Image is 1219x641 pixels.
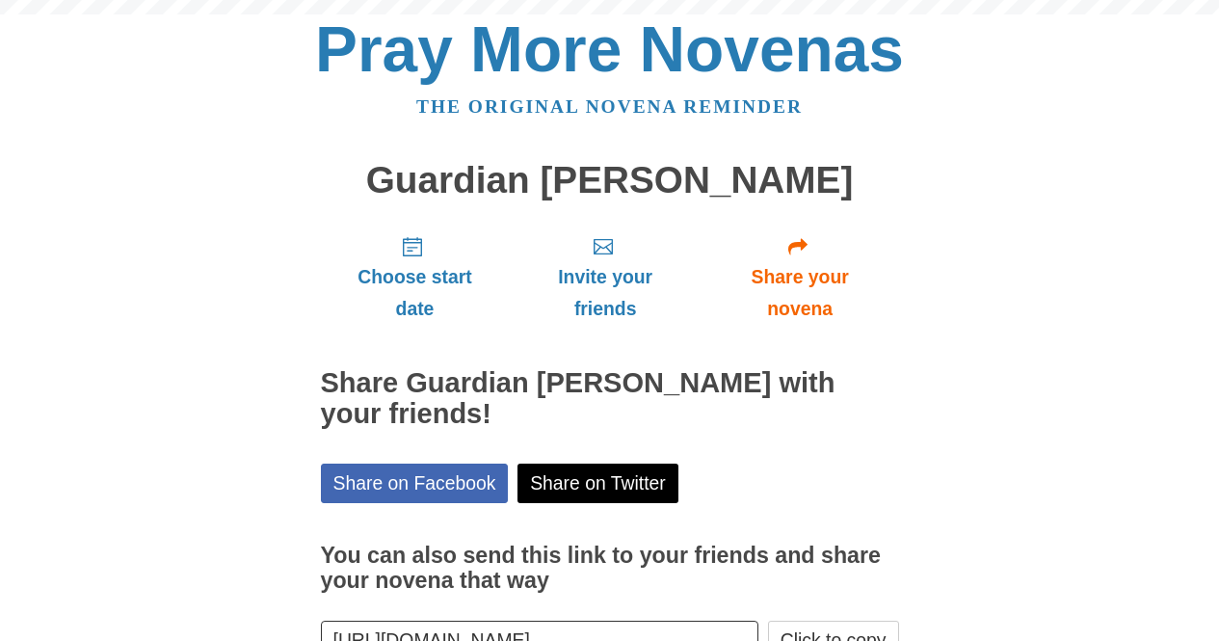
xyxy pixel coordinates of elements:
[416,96,803,117] a: The original novena reminder
[509,220,701,334] a: Invite your friends
[721,261,880,325] span: Share your novena
[321,464,509,503] a: Share on Facebook
[321,368,899,430] h2: Share Guardian [PERSON_NAME] with your friends!
[321,544,899,593] h3: You can also send this link to your friends and share your novena that way
[517,464,678,503] a: Share on Twitter
[702,220,899,334] a: Share your novena
[528,261,681,325] span: Invite your friends
[315,13,904,85] a: Pray More Novenas
[321,220,510,334] a: Choose start date
[321,160,899,201] h1: Guardian [PERSON_NAME]
[340,261,490,325] span: Choose start date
